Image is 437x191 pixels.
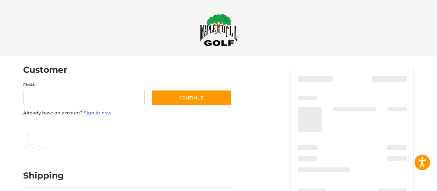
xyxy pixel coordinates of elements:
[84,110,112,115] a: Sign in now
[200,14,238,46] img: Maple Hill Golf
[23,64,67,75] h2: Customer
[151,90,231,106] button: Continue
[23,82,145,88] label: Email
[23,110,231,116] p: Already have an account?
[7,161,82,184] iframe: Gorgias live chat messenger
